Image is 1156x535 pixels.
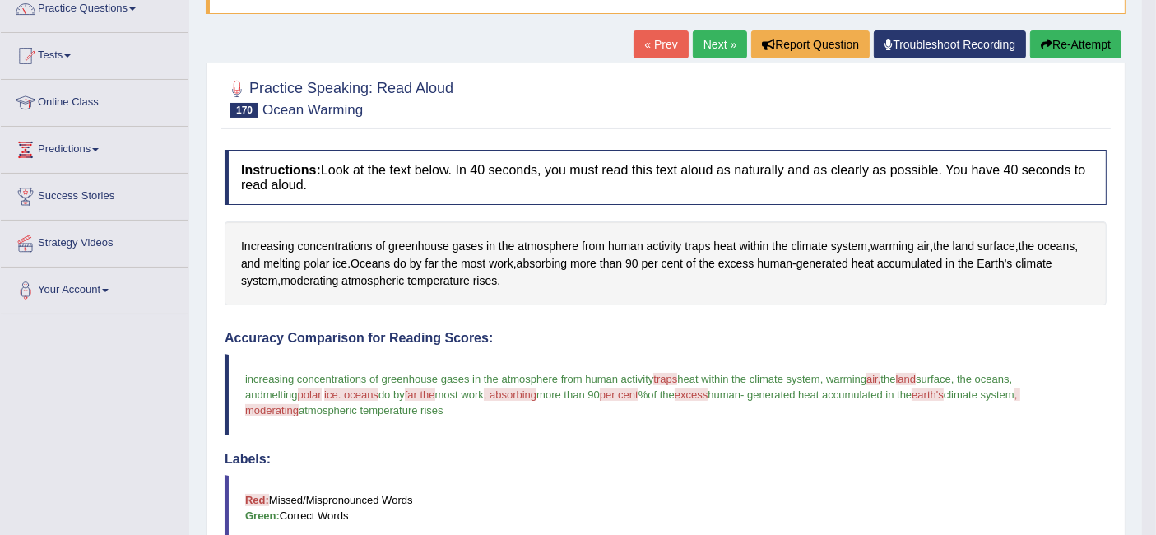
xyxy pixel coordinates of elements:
a: Your Account [1,267,188,309]
span: Click to see word definition [792,238,828,255]
span: Click to see word definition [473,272,498,290]
span: Click to see word definition [718,255,754,272]
span: Click to see word definition [686,255,696,272]
span: increasing concentrations of greenhouse gases in the atmosphere from human activity [245,373,653,385]
h2: Practice Speaking: Read Aloud [225,77,453,118]
span: Click to see word definition [332,255,347,272]
a: Strategy Videos [1,221,188,262]
span: Click to see word definition [351,255,390,272]
span: Click to see word definition [685,238,710,255]
span: Click to see word definition [518,238,578,255]
span: and [245,388,263,401]
span: Click to see word definition [662,255,683,272]
span: surface [916,373,951,385]
span: Click to see word definition [241,238,295,255]
span: Click to see word definition [304,255,329,272]
span: of the [648,388,675,401]
span: Click to see word definition [977,255,1012,272]
span: Click to see word definition [953,238,974,255]
span: most work [435,388,484,401]
span: Click to see word definition [1015,255,1052,272]
button: Re-Attempt [1030,30,1121,58]
b: Green: [245,509,280,522]
span: Click to see word definition [945,255,954,272]
span: Click to see word definition [713,238,736,255]
span: Click to see word definition [241,255,260,272]
span: Click to see word definition [241,272,277,290]
span: Click to see word definition [933,238,949,255]
span: air, [866,373,880,385]
span: polar [298,388,322,401]
span: Click to see word definition [647,238,682,255]
span: Click to see word definition [600,255,622,272]
span: Click to see word definition [1019,238,1034,255]
span: Click to see word definition [425,255,438,272]
span: Click to see word definition [977,238,1015,255]
span: Click to see word definition [461,255,485,272]
span: excess [675,388,708,401]
span: , [1010,373,1013,385]
span: generated heat accumulated in the [747,388,912,401]
span: far the [405,388,435,401]
span: Click to see word definition [375,238,385,255]
span: Click to see word definition [281,272,338,290]
span: warming [826,373,866,385]
span: climate system [944,388,1014,401]
span: Click to see word definition [486,238,495,255]
span: per cent [600,388,638,401]
h4: Look at the text below. In 40 seconds, you must read this text aloud as naturally and as clearly ... [225,150,1107,205]
span: Click to see word definition [1038,238,1075,255]
a: « Prev [634,30,688,58]
div: , , , , . , - , . [225,221,1107,305]
span: - [740,388,744,401]
span: Click to see word definition [870,238,914,255]
span: Click to see word definition [341,272,404,290]
span: 170 [230,103,258,118]
span: ice. oceans [324,388,378,401]
span: Click to see word definition [625,255,638,272]
button: Report Question [751,30,870,58]
span: Click to see word definition [641,255,657,272]
span: earth's [912,388,944,401]
span: Click to see word definition [442,255,457,272]
span: Click to see word definition [570,255,597,272]
span: Click to see word definition [877,255,942,272]
span: land [896,373,917,385]
span: Click to see word definition [453,238,483,255]
b: Instructions: [241,163,321,177]
span: Click to see word definition [917,238,931,255]
span: Click to see word definition [407,272,469,290]
span: % [638,388,648,401]
span: Click to see word definition [517,255,568,272]
span: the oceans [957,373,1010,385]
span: , [820,373,824,385]
small: Ocean Warming [262,102,363,118]
span: the [880,373,895,385]
span: heat within the climate system [677,373,819,385]
a: Tests [1,33,188,74]
h4: Accuracy Comparison for Reading Scores: [225,331,1107,346]
span: Click to see word definition [263,255,300,272]
span: Click to see word definition [772,238,787,255]
h4: Labels: [225,452,1107,467]
span: traps [653,373,677,385]
a: Troubleshoot Recording [874,30,1026,58]
b: Red: [245,494,269,506]
span: Click to see word definition [831,238,867,255]
span: Click to see word definition [582,238,605,255]
span: Click to see word definition [489,255,513,272]
span: , [951,373,954,385]
span: more than 90 [536,388,600,401]
span: Click to see word definition [740,238,769,255]
span: Click to see word definition [958,255,973,272]
span: Click to see word definition [608,238,643,255]
span: , absorbing [484,388,536,401]
span: Click to see word definition [699,255,715,272]
span: Click to see word definition [297,238,372,255]
span: Click to see word definition [393,255,406,272]
span: melting [263,388,298,401]
a: Predictions [1,127,188,168]
span: do by [378,388,405,401]
a: Success Stories [1,174,188,215]
span: Click to see word definition [410,255,422,272]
